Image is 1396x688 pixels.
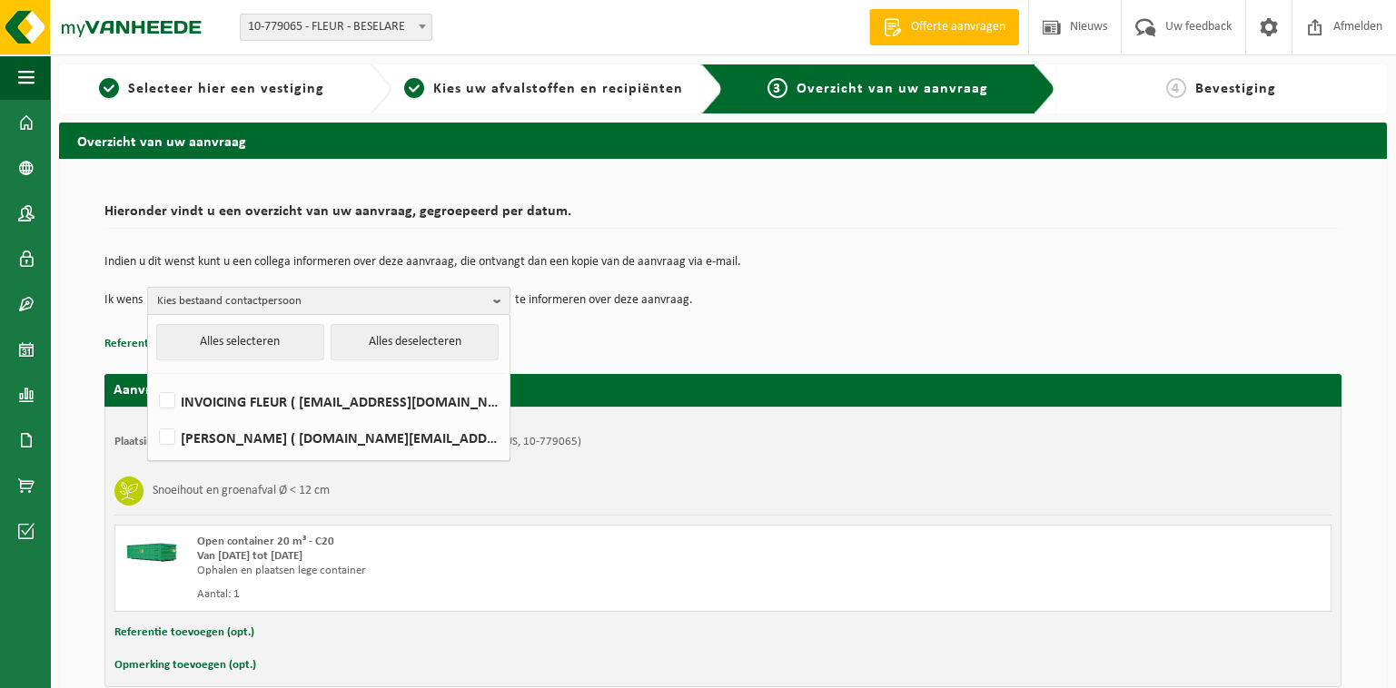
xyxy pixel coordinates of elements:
span: 4 [1166,78,1186,98]
strong: Van [DATE] tot [DATE] [197,550,302,562]
strong: Aanvraag voor [DATE] [114,383,250,398]
button: Referentie toevoegen (opt.) [104,332,244,356]
p: Indien u dit wenst kunt u een collega informeren over deze aanvraag, die ontvangt dan een kopie v... [104,256,1342,269]
img: HK-XC-20-GN-00.png [124,535,179,562]
a: Offerte aanvragen [869,9,1019,45]
label: INVOICING FLEUR ( [EMAIL_ADDRESS][DOMAIN_NAME] ) [155,388,500,415]
span: Open container 20 m³ - C20 [197,536,334,547]
label: [PERSON_NAME] ( [DOMAIN_NAME][EMAIL_ADDRESS][DOMAIN_NAME] ) [155,424,500,451]
h2: Overzicht van uw aanvraag [59,123,1387,158]
button: Alles deselecteren [331,324,499,360]
p: te informeren over deze aanvraag. [515,287,693,314]
span: Offerte aanvragen [906,18,1010,36]
span: Selecteer hier een vestiging [128,82,324,96]
button: Opmerking toevoegen (opt.) [114,654,256,677]
strong: Plaatsingsadres: [114,436,193,447]
span: 10-779065 - FLEUR - BESELARE [241,15,431,40]
span: Kies uw afvalstoffen en recipiënten [433,82,683,96]
span: 1 [99,78,119,98]
button: Alles selecteren [156,324,324,360]
button: Referentie toevoegen (opt.) [114,621,254,644]
a: 1Selecteer hier een vestiging [68,78,355,100]
span: Overzicht van uw aanvraag [797,82,988,96]
div: Aantal: 1 [197,587,796,602]
p: Ik wens [104,287,143,314]
span: 2 [404,78,424,98]
h3: Snoeihout en groenafval Ø < 12 cm [153,477,330,506]
span: 10-779065 - FLEUR - BESELARE [240,14,432,41]
span: Kies bestaand contactpersoon [157,288,486,315]
h2: Hieronder vindt u een overzicht van uw aanvraag, gegroepeerd per datum. [104,204,1342,229]
span: Bevestiging [1195,82,1276,96]
span: 3 [767,78,787,98]
button: Kies bestaand contactpersoon [147,287,510,314]
a: 2Kies uw afvalstoffen en recipiënten [401,78,688,100]
div: Ophalen en plaatsen lege container [197,564,796,578]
